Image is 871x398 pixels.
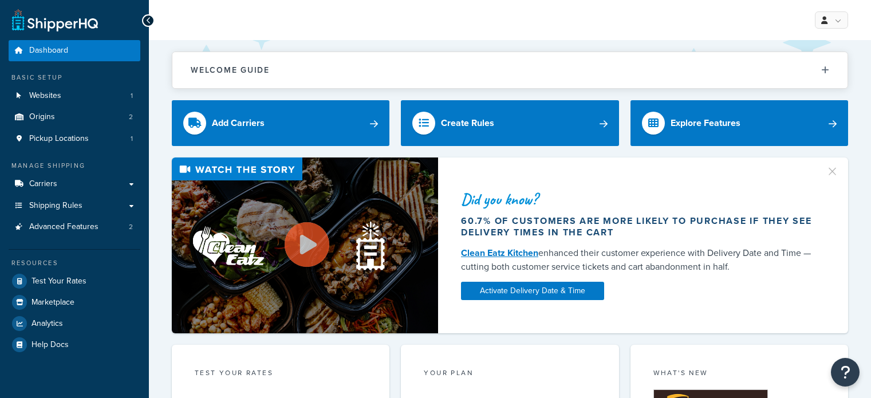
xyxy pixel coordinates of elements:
a: Test Your Rates [9,271,140,291]
span: Websites [29,91,61,101]
h2: Welcome Guide [191,66,270,74]
a: Shipping Rules [9,195,140,216]
a: Advanced Features2 [9,216,140,238]
span: Analytics [31,319,63,329]
span: Shipping Rules [29,201,82,211]
span: 2 [129,112,133,122]
a: Dashboard [9,40,140,61]
img: Video thumbnail [172,157,438,333]
button: Welcome Guide [172,52,848,88]
span: 1 [131,91,133,101]
div: Basic Setup [9,73,140,82]
span: Marketplace [31,298,74,308]
span: Origins [29,112,55,122]
a: Pickup Locations1 [9,128,140,149]
li: Pickup Locations [9,128,140,149]
li: Websites [9,85,140,107]
span: Carriers [29,179,57,189]
div: Your Plan [424,368,596,381]
li: Advanced Features [9,216,140,238]
a: Add Carriers [172,100,389,146]
a: Explore Features [630,100,848,146]
div: enhanced their customer experience with Delivery Date and Time — cutting both customer service ti... [461,246,817,274]
span: 2 [129,222,133,232]
div: Add Carriers [212,115,265,131]
div: Test your rates [195,368,366,381]
div: Did you know? [461,191,817,207]
span: Help Docs [31,340,69,350]
a: Create Rules [401,100,618,146]
span: Dashboard [29,46,68,56]
span: Pickup Locations [29,134,89,144]
span: Test Your Rates [31,277,86,286]
span: 1 [131,134,133,144]
div: 60.7% of customers are more likely to purchase if they see delivery times in the cart [461,215,817,238]
a: Origins2 [9,107,140,128]
div: What's New [653,368,825,381]
div: Resources [9,258,140,268]
a: Activate Delivery Date & Time [461,282,604,300]
div: Manage Shipping [9,161,140,171]
button: Open Resource Center [831,358,860,387]
a: Clean Eatz Kitchen [461,246,538,259]
div: Create Rules [441,115,494,131]
a: Analytics [9,313,140,334]
a: Websites1 [9,85,140,107]
a: Marketplace [9,292,140,313]
a: Help Docs [9,334,140,355]
li: Origins [9,107,140,128]
span: Advanced Features [29,222,98,232]
a: Carriers [9,174,140,195]
div: Explore Features [671,115,740,131]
